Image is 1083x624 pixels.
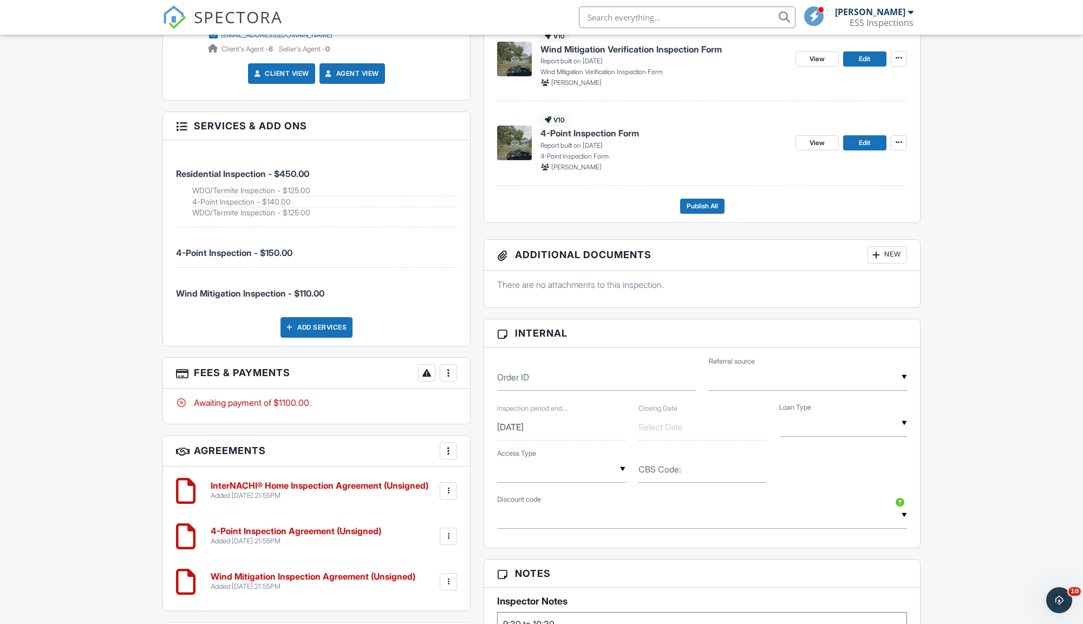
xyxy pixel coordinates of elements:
li: Add on: 4-Point Inspection [192,196,457,208]
iframe: Intercom live chat [1046,587,1072,613]
span: 4-Point Inspection - $150.00 [176,247,292,258]
label: Order ID [497,371,529,383]
a: SPECTORA [162,15,283,37]
h5: Inspector Notes [497,596,907,607]
span: 10 [1068,587,1081,596]
span: SPECTORA [194,5,283,28]
label: Referral source [709,357,755,366]
div: Added [DATE] 21:55PM [211,537,381,546]
h3: Additional Documents [484,240,920,271]
span: Wind Mitigation Inspection - $110.00 [176,288,324,299]
li: Add on: WDO/Termite Inspection [192,207,457,218]
span: Client's Agent - [221,45,275,53]
h3: Services & Add ons [163,112,470,140]
a: Agent View [323,68,379,79]
a: Wind Mitigation Inspection Agreement (Unsigned) Added [DATE] 21:55PM [211,572,415,591]
div: [PERSON_NAME] [835,6,905,17]
h3: Internal [484,319,920,347]
h3: Fees & Payments [163,358,470,389]
h6: Wind Mitigation Inspection Agreement (Unsigned) [211,572,415,582]
h3: Notes [484,560,920,588]
li: Add on: WDO/Termite Inspection [192,185,457,196]
input: Search everything... [579,6,795,28]
input: Select Date [638,414,766,441]
a: [EMAIL_ADDRESS][DOMAIN_NAME] [208,30,420,41]
div: Added [DATE] 21:55PM [211,582,415,591]
div: Added [DATE] 21:55PM [211,491,428,500]
span: Seller's Agent - [279,45,330,53]
p: There are no attachments to this inspection. [497,279,907,291]
label: CBS Code: [638,463,681,475]
div: New [867,246,907,264]
div: Awaiting payment of $1100.00. [176,397,457,409]
label: Discount code [497,495,541,504]
label: Loan Type [779,403,811,412]
strong: 6 [269,45,273,53]
input: CBS Code: [638,456,766,483]
h3: Agreements [163,436,470,467]
a: InterNACHI® Home Inspection Agreement (Unsigned) Added [DATE] 21:55PM [211,481,428,500]
div: Add Services [280,317,353,338]
input: Select Date [497,414,625,441]
li: Service: Residential Inspection [176,148,457,227]
li: Service: 4-Point Inspection [176,227,457,268]
label: Closing Date [638,404,677,412]
label: Inspection period end date? [497,404,567,412]
h6: InterNACHI® Home Inspection Agreement (Unsigned) [211,481,428,491]
h6: 4-Point Inspection Agreement (Unsigned) [211,527,381,536]
label: Access Type [497,449,536,458]
li: Service: Wind Mitigation Inspection [176,268,457,308]
span: Residential Inspection - $450.00 [176,168,309,179]
a: Client View [252,68,309,79]
div: ESS Inspections [850,17,914,28]
a: 4-Point Inspection Agreement (Unsigned) Added [DATE] 21:55PM [211,527,381,546]
strong: 0 [325,45,330,53]
img: The Best Home Inspection Software - Spectora [162,5,186,29]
